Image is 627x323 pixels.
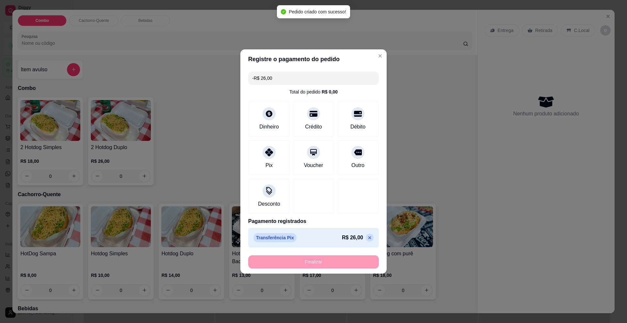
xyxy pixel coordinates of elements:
div: Desconto [258,200,280,208]
div: Voucher [304,161,323,169]
div: Dinheiro [259,123,279,131]
p: R$ 26,00 [342,234,363,242]
div: Crédito [305,123,322,131]
p: Transferência Pix [253,233,297,242]
div: Outro [351,161,364,169]
div: Débito [350,123,365,131]
input: Ex.: hambúrguer de cordeiro [252,72,375,85]
header: Registre o pagamento do pedido [240,49,387,69]
span: Pedido criado com sucesso! [289,9,346,14]
button: Close [375,51,385,61]
div: Total do pedido [289,89,338,95]
span: check-circle [281,9,286,14]
div: Pix [265,161,273,169]
p: Pagamento registrados [248,217,379,225]
div: R$ 0,00 [322,89,338,95]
